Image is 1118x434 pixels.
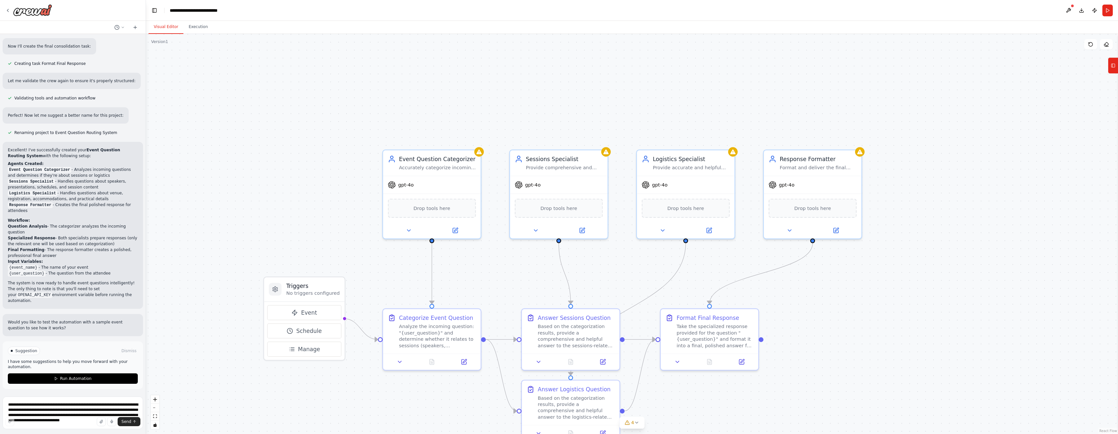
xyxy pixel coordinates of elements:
div: Based on the categorization results, provide a comprehensive and helpful answer to the sessions-r... [538,323,615,349]
span: Creating task Format Final Response [14,61,86,66]
span: Schedule [296,327,322,335]
span: gpt-4o [779,182,795,188]
span: gpt-4o [652,182,667,188]
button: Upload files [97,417,106,426]
img: Logo [13,4,52,16]
p: No triggers configured [286,290,340,296]
li: - The question from the attendee [8,270,138,276]
span: Send [122,419,131,424]
div: Based on the categorization results, provide a comprehensive and helpful answer to the logistics-... [538,395,615,420]
button: No output available [693,357,726,367]
button: Click to speak your automation idea [107,417,116,426]
button: Open in side panel [728,357,755,367]
span: gpt-4o [398,182,414,188]
button: Improve this prompt [5,417,14,426]
span: Suggestion [15,348,37,353]
p: Excellent! I've successfully created your with the following setup: [8,147,138,159]
p: Let me validate the crew again to ensure it's properly structured: [8,78,136,84]
p: I have some suggestions to help you move forward with your automation. [8,359,138,369]
li: - The name of your event [8,264,138,270]
span: gpt-4o [525,182,541,188]
div: Categorize Event Question [399,314,473,322]
li: - The response formatter creates a polished, professional final answer [8,247,138,259]
div: Provide accurate and helpful information about all logistics aspects of {event_name}, including v... [653,165,730,171]
div: Format Final Response [677,314,739,322]
span: Drop tools here [540,204,577,212]
li: - Handles questions about speakers, presentations, schedules, and session content [8,178,138,190]
strong: Workflow: [8,218,30,223]
span: Renaming project to Event Question Routing System [14,130,117,135]
div: Answer Logistics Question [538,385,611,393]
strong: Input Variables: [8,259,43,264]
div: Accurately categorize incoming questions about {event_name} as either session-related or logistic... [399,165,476,171]
code: {user_question} [8,271,46,277]
span: Drop tools here [667,204,704,212]
button: No output available [415,357,449,367]
li: - The categorizer analyzes the incoming question [8,223,138,235]
nav: breadcrumb [170,7,237,14]
button: Event [267,305,341,320]
div: React Flow controls [151,395,159,429]
div: Answer Sessions Question [538,314,611,322]
div: Format and deliver the final response to the user's question about {event_name}, ensuring the ans... [780,165,856,171]
div: Analyze the incoming question: "{user_question}" and determine whether it relates to sessions (sp... [399,323,476,349]
g: Edge from ff5d6033-cdc7-4fa2-9299-fc57d5ad0e27 to 67eaee30-50e5-42a8-835c-4fca728ed1f0 [486,336,517,343]
div: Logistics SpecialistProvide accurate and helpful information about all logistics aspects of {even... [636,149,735,239]
g: Edge from ff5d6033-cdc7-4fa2-9299-fc57d5ad0e27 to cec7a26b-29c8-4734-93e7-0b1090b774f0 [486,336,517,415]
div: Event Question Categorizer [399,155,476,163]
p: Perfect! Now let me suggest a better name for this project: [8,112,123,118]
code: Logistics Specialist [8,190,57,196]
h3: Triggers [286,282,340,290]
strong: Agents Created: [8,161,44,166]
button: No output available [554,357,587,367]
g: Edge from triggers to ff5d6033-cdc7-4fa2-9299-fc57d5ad0e27 [344,315,378,343]
button: Open in side panel [450,357,478,367]
button: zoom out [151,404,159,412]
button: Open in side panel [589,357,616,367]
g: Edge from cec7a26b-29c8-4734-93e7-0b1090b774f0 to a0223298-16af-41eb-81fb-034ba8b9b347 [624,336,655,415]
span: Manage [298,345,320,353]
li: - Handles questions about venue, registration, accommodations, and practical details [8,190,138,202]
div: Sessions SpecialistProvide comprehensive and helpful answers to questions about sessions at {even... [509,149,608,239]
li: - Analyzes incoming questions and determines if they're about sessions or logistics [8,167,138,178]
p: Now I'll create the final consolidation task: [8,43,91,49]
div: Provide comprehensive and helpful answers to questions about sessions at {event_name}, including ... [526,165,603,171]
code: OPENAI_API_KEY [17,292,52,298]
button: Dismiss [120,348,138,354]
li: - Creates the final polished response for attendees [8,202,138,214]
button: Open in side panel [433,226,478,235]
div: Format Final ResponseTake the specialized response provided for the question "{user_question}" an... [660,308,759,370]
button: zoom in [151,395,159,404]
span: 4 [631,419,634,426]
button: Start a new chat [130,23,140,31]
button: Hide left sidebar [150,6,159,15]
strong: Question Analysis [8,224,47,229]
p: The system is now ready to handle event questions intelligently! The only thing to note is that y... [8,280,138,304]
button: Open in side panel [560,226,605,235]
g: Edge from 722e1cee-7bd2-4ef1-b1f7-0653d843ad32 to 67eaee30-50e5-42a8-835c-4fca728ed1f0 [555,243,575,304]
button: Switch to previous chat [112,23,127,31]
span: Validating tools and automation workflow [14,96,95,101]
button: Schedule [267,323,341,338]
button: 4 [620,417,645,429]
div: Response FormatterFormat and deliver the final response to the user's question about {event_name}... [763,149,862,239]
button: Open in side panel [813,226,858,235]
button: Visual Editor [149,20,183,34]
code: Sessions Specialist [8,179,55,185]
li: - Both specialists prepare responses (only the relevant one will be used based on categorization) [8,235,138,247]
button: fit view [151,412,159,421]
span: Drop tools here [413,204,450,212]
g: Edge from 56fdf3c0-06a0-40ad-8c3e-853e40058df4 to ff5d6033-cdc7-4fa2-9299-fc57d5ad0e27 [428,243,436,304]
div: Answer Sessions QuestionBased on the categorization results, provide a comprehensive and helpful ... [521,308,620,370]
span: Run Automation [60,376,92,381]
div: Logistics Specialist [653,155,730,163]
span: Event [301,309,317,317]
code: {event_name} [8,265,38,271]
code: Event Question Categorizer [8,167,71,173]
a: React Flow attribution [1099,429,1117,433]
button: Manage [267,342,341,357]
button: Open in side panel [686,226,731,235]
div: Sessions Specialist [526,155,603,163]
button: Send [118,417,140,426]
span: Drop tools here [794,204,831,212]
